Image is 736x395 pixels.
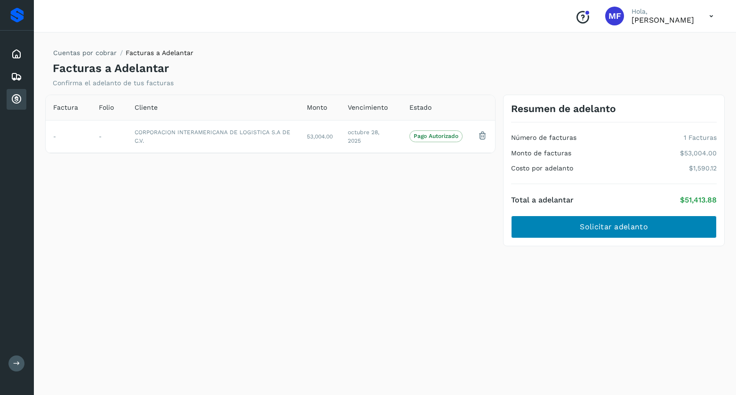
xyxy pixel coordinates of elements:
h4: Facturas a Adelantar [53,62,169,75]
div: Inicio [7,44,26,64]
span: 53,004.00 [307,133,333,140]
h4: Costo por adelanto [511,164,573,172]
p: Pago Autorizado [414,133,458,139]
h4: Total a adelantar [511,195,574,204]
td: - [91,120,127,153]
button: Solicitar adelanto [511,216,717,238]
h4: Monto de facturas [511,149,571,157]
p: $51,413.88 [680,195,717,204]
p: MONICA FONTES CHAVEZ [632,16,694,24]
nav: breadcrumb [53,48,193,62]
div: Cuentas por cobrar [7,89,26,110]
p: Confirma el adelanto de tus facturas [53,79,174,87]
div: Embarques [7,66,26,87]
span: Factura [53,103,78,113]
span: Cliente [135,103,158,113]
h4: Número de facturas [511,134,576,142]
span: Folio [99,103,114,113]
span: Estado [409,103,432,113]
span: Monto [307,103,327,113]
span: Solicitar adelanto [580,222,648,232]
td: CORPORACION INTERAMERICANA DE LOGISTICA S.A DE C.V. [127,120,299,153]
span: Vencimiento [348,103,388,113]
p: 1 Facturas [684,134,717,142]
span: Facturas a Adelantar [126,49,193,56]
p: $1,590.12 [689,164,717,172]
h3: Resumen de adelanto [511,103,616,114]
p: Hola, [632,8,694,16]
span: octubre 28, 2025 [348,129,379,144]
td: - [46,120,91,153]
a: Cuentas por cobrar [53,49,117,56]
p: $53,004.00 [680,149,717,157]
